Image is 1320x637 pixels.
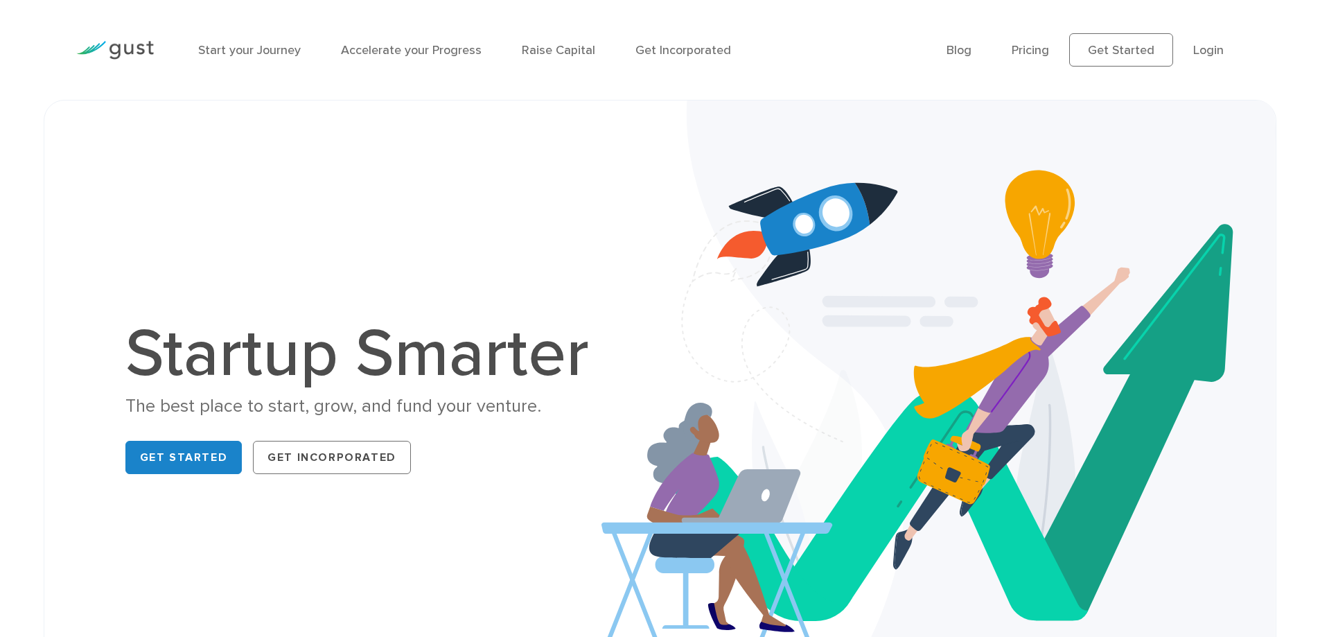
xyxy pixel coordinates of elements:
[125,394,604,419] div: The best place to start, grow, and fund your venture.
[341,43,482,58] a: Accelerate your Progress
[1012,43,1049,58] a: Pricing
[125,441,243,474] a: Get Started
[253,441,411,474] a: Get Incorporated
[1069,33,1173,67] a: Get Started
[635,43,731,58] a: Get Incorporated
[198,43,301,58] a: Start your Journey
[522,43,595,58] a: Raise Capital
[76,41,154,60] img: Gust Logo
[947,43,971,58] a: Blog
[1193,43,1224,58] a: Login
[125,321,604,387] h1: Startup Smarter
